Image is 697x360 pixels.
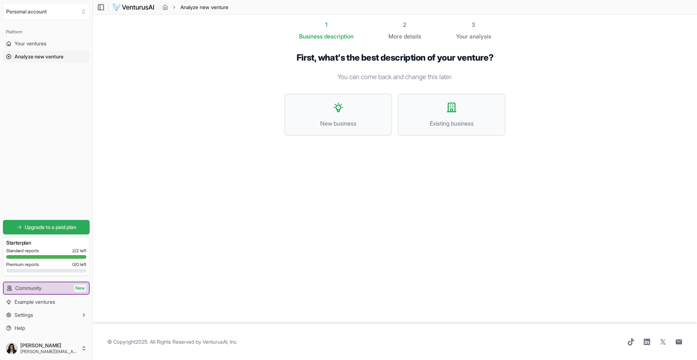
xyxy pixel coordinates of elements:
span: Analyze new venture [15,53,64,60]
span: Settings [15,311,33,319]
div: 1 [299,20,354,29]
a: VenturusAI, Inc [203,339,236,345]
span: © Copyright 2025 . All Rights Reserved by . [107,338,237,345]
div: 2 [388,20,421,29]
span: Community [15,285,41,292]
span: Help [15,324,25,332]
p: You can come back and change this later. [285,72,505,82]
span: Your ventures [15,40,46,47]
button: [PERSON_NAME][PERSON_NAME][EMAIL_ADDRESS][DOMAIN_NAME] [3,340,90,357]
span: More [388,32,402,41]
a: Upgrade to a paid plan [3,220,90,234]
span: New business [293,119,384,128]
a: Analyze new venture [3,51,90,62]
a: Your ventures [3,38,90,49]
div: Platform [3,26,90,38]
span: Upgrade to a paid plan [25,224,76,231]
span: Analyze new venture [180,4,228,11]
img: ALV-UjUgXnqbfErcCeE8j4DPg7whW7uIxX7pJFEDjh8xdZd_eCfmU4xIvnxPoS3WOHVSF0P-s-D7zgE2LA6SIdJBnssyQmVUh... [6,343,17,354]
span: New [74,285,86,292]
span: description [324,33,354,40]
span: [PERSON_NAME] [20,342,78,349]
span: Standard reports [6,248,39,254]
button: Settings [3,309,90,321]
span: analysis [469,33,491,40]
span: Business [299,32,323,41]
a: CommunityNew [4,282,89,294]
h1: First, what's the best description of your venture? [285,52,505,63]
img: logo [112,3,155,12]
span: Premium reports [6,262,39,267]
span: Example ventures [15,298,55,306]
span: [PERSON_NAME][EMAIL_ADDRESS][DOMAIN_NAME] [20,349,78,355]
a: Help [3,322,90,334]
span: Existing business [406,119,497,128]
span: details [404,33,421,40]
button: Select an organization [3,3,90,20]
span: 0 / 0 left [72,262,86,267]
button: Existing business [398,94,505,136]
nav: breadcrumb [162,4,228,11]
div: 3 [456,20,491,29]
button: New business [285,94,392,136]
a: Example ventures [3,296,90,308]
span: Your [456,32,468,41]
span: 2 / 2 left [72,248,86,254]
h3: Starter plan [6,239,86,246]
